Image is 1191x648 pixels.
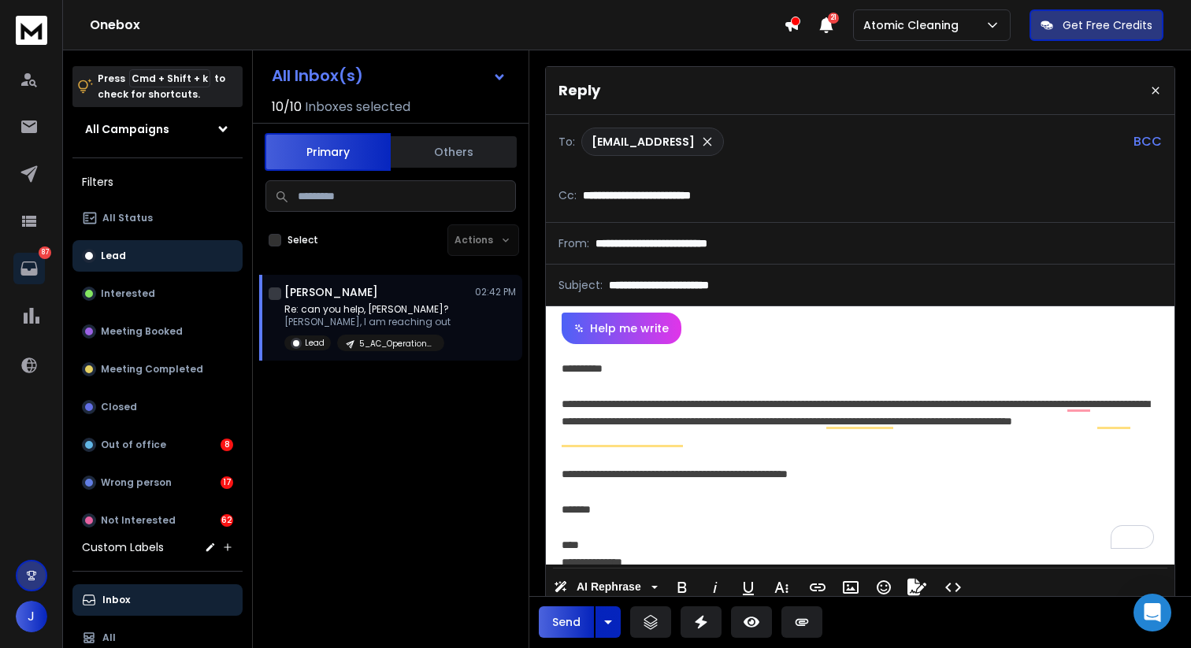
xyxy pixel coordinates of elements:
[129,69,210,87] span: Cmd + Shift + k
[72,429,243,461] button: Out of office8
[558,80,600,102] p: Reply
[592,134,695,150] p: [EMAIL_ADDRESS]
[101,325,183,338] p: Meeting Booked
[102,212,153,224] p: All Status
[72,584,243,616] button: Inbox
[101,287,155,300] p: Interested
[1063,17,1152,33] p: Get Free Credits
[305,98,410,117] h3: Inboxes selected
[475,286,516,298] p: 02:42 PM
[72,391,243,423] button: Closed
[803,572,833,603] button: Insert Link (⌘K)
[221,476,233,489] div: 17
[836,572,866,603] button: Insert Image (⌘P)
[16,601,47,632] button: J
[562,313,681,344] button: Help me write
[558,235,589,251] p: From:
[902,572,932,603] button: Signature
[1133,594,1171,631] div: Open Intercom Messenger
[82,539,164,555] h3: Custom Labels
[72,467,243,498] button: Wrong person17
[102,594,130,606] p: Inbox
[101,514,176,527] p: Not Interested
[101,439,166,451] p: Out of office
[72,202,243,234] button: All Status
[101,363,203,376] p: Meeting Completed
[288,234,318,246] label: Select
[72,113,243,145] button: All Campaigns
[259,60,519,91] button: All Inbox(s)
[85,121,169,137] h1: All Campaigns
[102,631,116,644] p: All
[72,278,243,309] button: Interested
[101,250,126,262] p: Lead
[101,401,137,413] p: Closed
[391,135,517,169] button: Others
[539,606,594,638] button: Send
[869,572,899,603] button: Emoticons
[221,439,233,451] div: 8
[72,240,243,272] button: Lead
[551,572,661,603] button: AI Rephrase
[265,133,391,171] button: Primary
[284,303,451,316] p: Re: can you help, [PERSON_NAME]?
[101,476,172,489] p: Wrong person
[98,71,225,102] p: Press to check for shortcuts.
[13,253,45,284] a: 87
[72,354,243,385] button: Meeting Completed
[90,16,784,35] h1: Onebox
[558,277,603,293] p: Subject:
[72,316,243,347] button: Meeting Booked
[828,13,839,24] span: 21
[700,572,730,603] button: Italic (⌘I)
[39,246,51,259] p: 87
[72,171,243,193] h3: Filters
[359,338,435,350] p: 5_AC_Operations_1
[284,316,451,328] p: [PERSON_NAME], I am reaching out
[305,337,325,349] p: Lead
[558,187,577,203] p: Cc:
[272,68,363,83] h1: All Inbox(s)
[1030,9,1163,41] button: Get Free Credits
[733,572,763,603] button: Underline (⌘U)
[1133,132,1162,151] p: BCC
[558,134,575,150] p: To:
[221,514,233,527] div: 62
[938,572,968,603] button: Code View
[573,580,644,594] span: AI Rephrase
[272,98,302,117] span: 10 / 10
[863,17,965,33] p: Atomic Cleaning
[284,284,378,300] h1: [PERSON_NAME]
[766,572,796,603] button: More Text
[16,16,47,45] img: logo
[546,344,1170,565] div: To enrich screen reader interactions, please activate Accessibility in Grammarly extension settings
[72,505,243,536] button: Not Interested62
